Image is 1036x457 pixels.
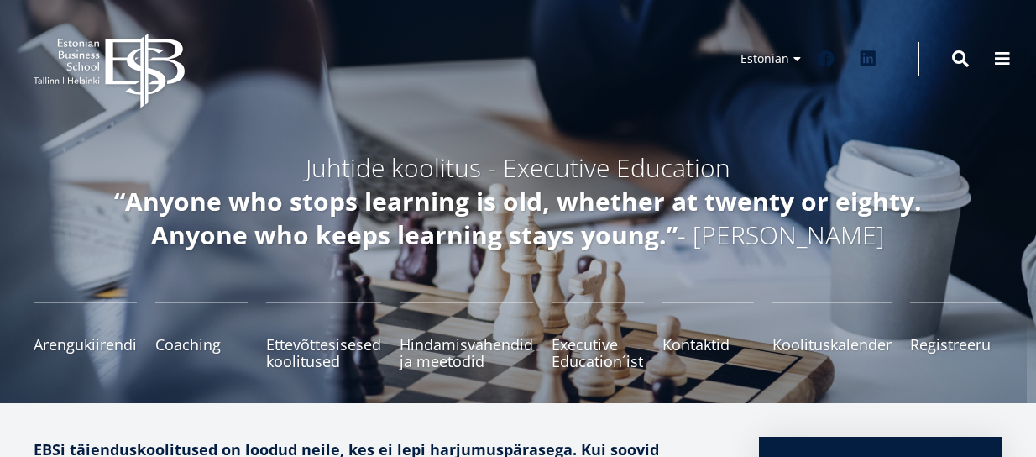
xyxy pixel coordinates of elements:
a: Executive Education´ist [552,302,644,370]
a: Ettevõttesisesed koolitused [266,302,381,370]
span: Kontaktid [662,336,755,353]
span: Coaching [155,336,248,353]
em: “Anyone who stops learning is old, whether at twenty or eighty. Anyone who keeps learning stays y... [114,184,922,252]
a: Facebook [809,42,843,76]
h5: Juhtide koolitus - Executive Education [73,151,963,185]
span: Executive Education´ist [552,336,644,370]
a: Kontaktid [662,302,755,370]
a: Hindamisvahendid ja meetodid [400,302,533,370]
a: Koolituskalender [772,302,892,370]
span: Ettevõttesisesed koolitused [266,336,381,370]
span: Registreeru [910,336,1002,353]
a: Linkedin [851,42,885,76]
a: Arengukiirendi [34,302,137,370]
span: Koolituskalender [772,336,892,353]
h5: - [PERSON_NAME] [73,185,963,252]
span: Arengukiirendi [34,336,137,353]
a: Coaching [155,302,248,370]
span: Hindamisvahendid ja meetodid [400,336,533,370]
a: Registreeru [910,302,1002,370]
